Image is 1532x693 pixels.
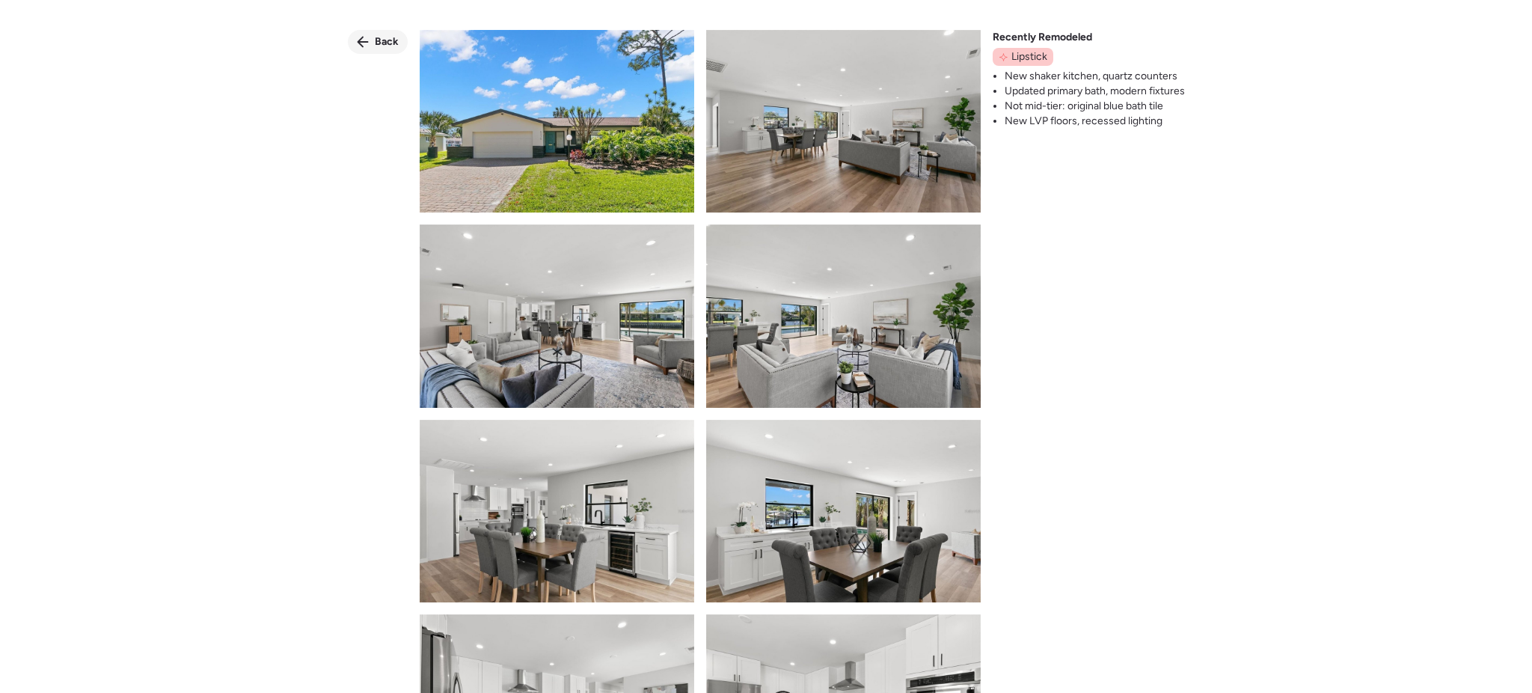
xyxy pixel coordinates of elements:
img: product [706,225,981,407]
span: Recently Remodeled [993,30,1092,45]
li: Not mid-tier: original blue bath tile [1005,99,1185,114]
li: Updated primary bath, modern fixtures [1005,84,1185,99]
img: product [420,30,694,213]
img: product [706,420,981,602]
li: New shaker kitchen, quartz counters [1005,69,1185,84]
img: product [420,225,694,407]
img: product [706,30,981,213]
img: product [420,420,694,602]
li: New LVP floors, recessed lighting [1005,114,1185,129]
span: Lipstick [1011,49,1047,64]
span: Back [375,34,399,49]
